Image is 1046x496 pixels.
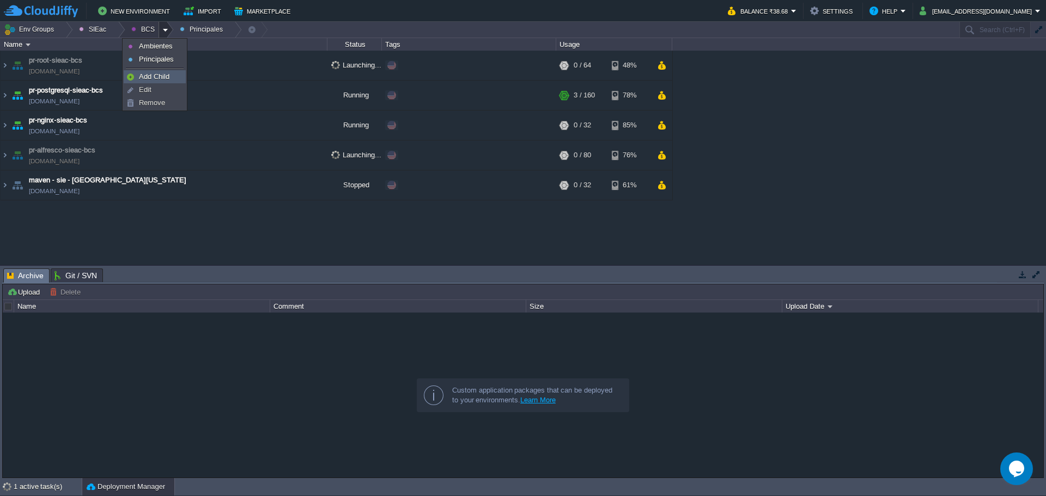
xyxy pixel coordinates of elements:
a: pr-nginx-sieac-bcs [29,115,87,126]
div: Usage [557,38,672,51]
div: Size [527,300,782,313]
span: [DOMAIN_NAME] [29,156,80,167]
a: Edit [124,84,185,96]
div: 61% [612,170,647,200]
button: New Environment [98,4,173,17]
button: Balance ₹38.68 [728,4,791,17]
img: AMDAwAAAACH5BAEAAAAALAAAAAABAAEAAAICRAEAOw== [1,140,9,170]
span: Add Child [139,72,169,81]
div: Custom application packages that can be deployed to your environments. [452,385,620,405]
img: AMDAwAAAACH5BAEAAAAALAAAAAABAAEAAAICRAEAOw== [10,81,25,110]
div: Running [327,111,382,140]
a: pr-alfresco-sieac-bcs [29,145,95,156]
button: Upload [7,287,43,297]
a: pr-postgresql-sieac-bcs [29,85,103,96]
img: AMDAwAAAACH5BAEAAAAALAAAAAABAAEAAAICRAEAOw== [1,81,9,110]
div: Tags [382,38,556,51]
a: Remove [124,97,185,109]
img: AMDAwAAAACH5BAEAAAAALAAAAAABAAEAAAICRAEAOw== [1,51,9,80]
button: SIEac [79,22,110,37]
button: Import [184,4,224,17]
img: AMDAwAAAACH5BAEAAAAALAAAAAABAAEAAAICRAEAOw== [10,140,25,170]
button: BCS [131,22,159,37]
img: AMDAwAAAACH5BAEAAAAALAAAAAABAAEAAAICRAEAOw== [10,111,25,140]
button: Env Groups [4,22,58,37]
button: Settings [810,4,856,17]
span: Remove [139,99,165,107]
span: Edit [139,85,151,94]
a: Add Child [124,71,185,83]
div: Stopped [327,170,382,200]
span: Archive [7,269,44,283]
a: Ambientes [124,40,185,52]
div: 0 / 64 [574,51,591,80]
button: Delete [50,287,84,297]
div: 85% [612,111,647,140]
span: [DOMAIN_NAME] [29,126,80,137]
button: [EMAIL_ADDRESS][DOMAIN_NAME] [920,4,1035,17]
div: 3 / 160 [574,81,595,110]
a: [DOMAIN_NAME] [29,66,80,77]
img: AMDAwAAAACH5BAEAAAAALAAAAAABAAEAAAICRAEAOw== [10,170,25,200]
img: AMDAwAAAACH5BAEAAAAALAAAAAABAAEAAAICRAEAOw== [1,170,9,200]
span: Ambientes [139,42,173,50]
span: Launching... [331,61,381,69]
a: pr-root-sieac-bcs [29,55,82,66]
div: 0 / 32 [574,111,591,140]
a: Principales [124,53,185,65]
div: 0 / 32 [574,170,591,200]
img: CloudJiffy [4,4,78,18]
div: 0 / 80 [574,140,591,170]
div: 76% [612,140,647,170]
button: Help [869,4,901,17]
a: Learn More [520,396,556,404]
div: 48% [612,51,647,80]
span: [DOMAIN_NAME] [29,96,80,107]
div: 1 active task(s) [14,478,82,495]
img: AMDAwAAAACH5BAEAAAAALAAAAAABAAEAAAICRAEAOw== [26,44,31,46]
div: Status [328,38,381,51]
iframe: chat widget [1000,452,1035,485]
div: Upload Date [783,300,1038,313]
span: Git / SVN [54,269,97,282]
img: AMDAwAAAACH5BAEAAAAALAAAAAABAAEAAAICRAEAOw== [1,111,9,140]
button: Deployment Manager [87,481,165,492]
div: Name [15,300,270,313]
span: Launching... [331,151,381,159]
div: Running [327,81,382,110]
a: maven - sie - [GEOGRAPHIC_DATA][US_STATE] [29,175,186,186]
button: Marketplace [234,4,294,17]
button: Principales [180,22,227,37]
span: Principales [139,55,174,63]
img: AMDAwAAAACH5BAEAAAAALAAAAAABAAEAAAICRAEAOw== [10,51,25,80]
div: Name [1,38,327,51]
div: Comment [271,300,526,313]
div: 78% [612,81,647,110]
span: [DOMAIN_NAME] [29,186,80,197]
